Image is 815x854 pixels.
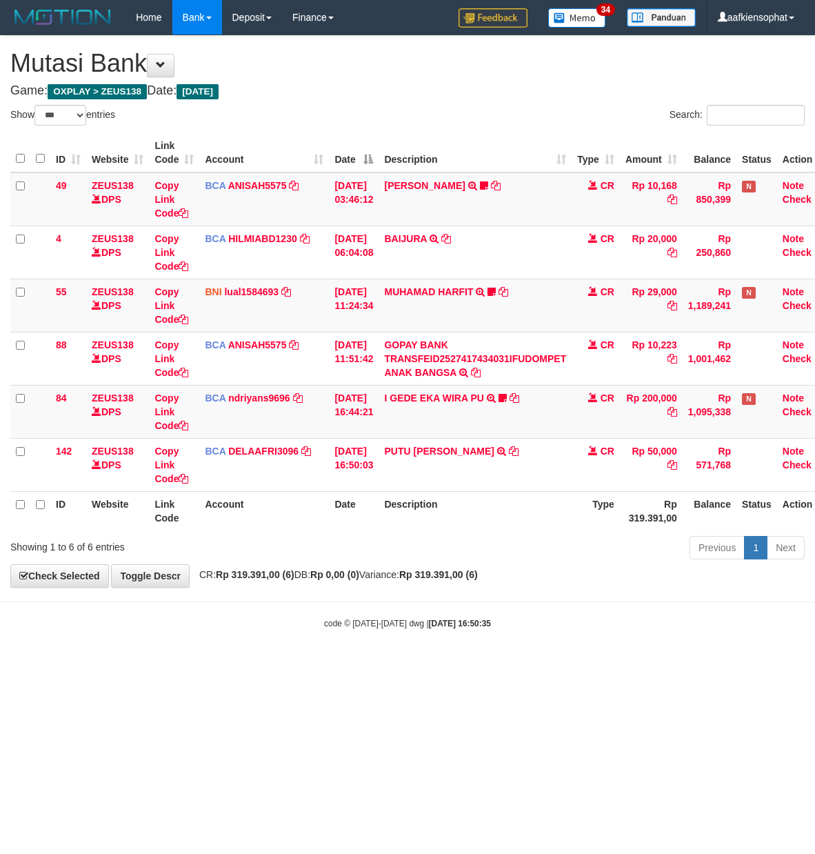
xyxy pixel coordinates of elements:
a: ZEUS138 [92,286,134,297]
img: Feedback.jpg [459,8,527,28]
td: Rp 29,000 [620,279,683,332]
td: DPS [86,279,149,332]
span: BCA [205,180,225,191]
a: PUTU [PERSON_NAME] [384,446,494,457]
a: Note [783,339,804,350]
span: CR [601,233,614,244]
a: Copy ANISAH5575 to clipboard [289,339,299,350]
td: Rp 250,860 [683,226,736,279]
td: [DATE] 16:50:03 [329,438,379,491]
th: Balance [683,133,736,172]
h4: Game: Date: [10,84,805,98]
th: Website [86,491,149,530]
a: Copy BAIJURA to clipboard [441,233,451,244]
th: Link Code: activate to sort column ascending [149,133,199,172]
label: Search: [670,105,805,126]
a: Copy ANISAH5575 to clipboard [289,180,299,191]
a: Check [783,353,812,364]
select: Showentries [34,105,86,126]
a: ZEUS138 [92,393,134,404]
span: CR [601,180,614,191]
a: Copy Rp 50,000 to clipboard [667,459,677,470]
a: ZEUS138 [92,446,134,457]
a: Copy Rp 10,223 to clipboard [667,353,677,364]
a: ANISAH5575 [228,339,287,350]
a: MUHAMAD HARFIT [384,286,473,297]
a: Copy Link Code [154,339,188,378]
small: code © [DATE]-[DATE] dwg | [324,619,491,628]
span: OXPLAY > ZEUS138 [48,84,147,99]
td: Rp 571,768 [683,438,736,491]
a: Copy Rp 20,000 to clipboard [667,247,677,258]
a: ANISAH5575 [228,180,287,191]
a: lual1584693 [224,286,279,297]
a: GOPAY BANK TRANSFEID2527417434031IFUDOMPET ANAK BANGSA [384,339,566,378]
span: 88 [56,339,67,350]
span: CR: DB: Variance: [192,569,478,580]
a: [PERSON_NAME] [384,180,465,191]
td: DPS [86,172,149,226]
span: 55 [56,286,67,297]
a: Note [783,393,804,404]
span: 4 [56,233,61,244]
span: CR [601,286,614,297]
a: Copy Link Code [154,180,188,219]
strong: Rp 0,00 (0) [310,569,359,580]
td: Rp 1,001,462 [683,332,736,385]
th: Date [329,491,379,530]
a: ZEUS138 [92,339,134,350]
a: Copy Link Code [154,286,188,325]
a: Check [783,459,812,470]
td: Rp 1,189,241 [683,279,736,332]
td: Rp 1,095,338 [683,385,736,438]
a: Check [783,406,812,417]
a: Copy MUHAMAD HARFIT to clipboard [499,286,508,297]
span: 142 [56,446,72,457]
th: Balance [683,491,736,530]
th: Link Code [149,491,199,530]
td: DPS [86,332,149,385]
a: Copy lual1584693 to clipboard [281,286,291,297]
input: Search: [707,105,805,126]
span: [DATE] [177,84,219,99]
a: Previous [690,536,745,559]
td: DPS [86,438,149,491]
a: Copy I GEDE EKA WIRA PU to clipboard [510,393,519,404]
td: Rp 10,223 [620,332,683,385]
span: 49 [56,180,67,191]
span: 34 [596,3,615,16]
td: DPS [86,385,149,438]
th: Date: activate to sort column descending [329,133,379,172]
img: MOTION_logo.png [10,7,115,28]
th: Account: activate to sort column ascending [199,133,329,172]
img: panduan.png [627,8,696,27]
a: Copy PUTU SETIADI DHARM to clipboard [509,446,519,457]
a: ZEUS138 [92,233,134,244]
span: CR [601,393,614,404]
th: Account [199,491,329,530]
td: Rp 50,000 [620,438,683,491]
td: DPS [86,226,149,279]
a: Note [783,233,804,244]
a: Copy Rp 200,000 to clipboard [667,406,677,417]
td: [DATE] 16:44:21 [329,385,379,438]
th: Amount: activate to sort column ascending [620,133,683,172]
a: Copy Link Code [154,393,188,431]
th: Type: activate to sort column ascending [572,133,620,172]
th: Status [736,133,777,172]
a: Copy Rp 29,000 to clipboard [667,300,677,311]
td: Rp 20,000 [620,226,683,279]
strong: Rp 319.391,00 (6) [399,569,478,580]
a: Copy ndriyans9696 to clipboard [293,393,303,404]
label: Show entries [10,105,115,126]
td: Rp 850,399 [683,172,736,226]
a: BAIJURA [384,233,427,244]
a: I GEDE EKA WIRA PU [384,393,483,404]
span: BCA [205,339,225,350]
a: Copy GOPAY BANK TRANSFEID2527417434031IFUDOMPET ANAK BANGSA to clipboard [471,367,481,378]
th: ID [50,491,86,530]
span: CR [601,339,614,350]
a: Next [767,536,805,559]
a: Note [783,180,804,191]
th: Type [572,491,620,530]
